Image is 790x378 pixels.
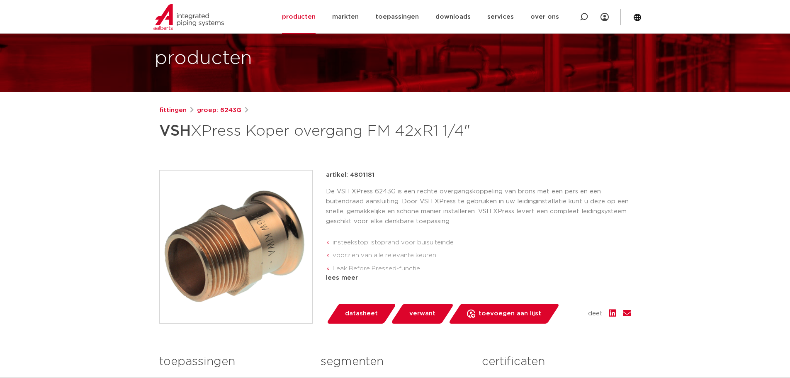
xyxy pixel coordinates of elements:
[345,307,378,320] span: datasheet
[333,262,631,276] li: Leak Before Pressed-functie
[588,309,602,319] span: deel:
[326,273,631,283] div: lees meer
[326,170,374,180] p: artikel: 4801181
[160,171,312,323] img: Product Image for VSH XPress Koper overgang FM 42xR1 1/4"
[159,124,191,139] strong: VSH
[159,105,187,115] a: fittingen
[321,354,469,370] h3: segmenten
[390,304,454,324] a: verwant
[409,307,435,320] span: verwant
[159,354,308,370] h3: toepassingen
[333,249,631,262] li: voorzien van alle relevante keuren
[197,105,241,115] a: groep: 6243G
[479,307,541,320] span: toevoegen aan lijst
[155,45,252,72] h1: producten
[326,187,631,227] p: De VSH XPress 6243G is een rechte overgangskoppeling van brons met een pers en een buitendraad aa...
[326,304,396,324] a: datasheet
[482,354,631,370] h3: certificaten
[333,236,631,249] li: insteekstop: stoprand voor buisuiteinde
[159,119,471,144] h1: XPress Koper overgang FM 42xR1 1/4"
